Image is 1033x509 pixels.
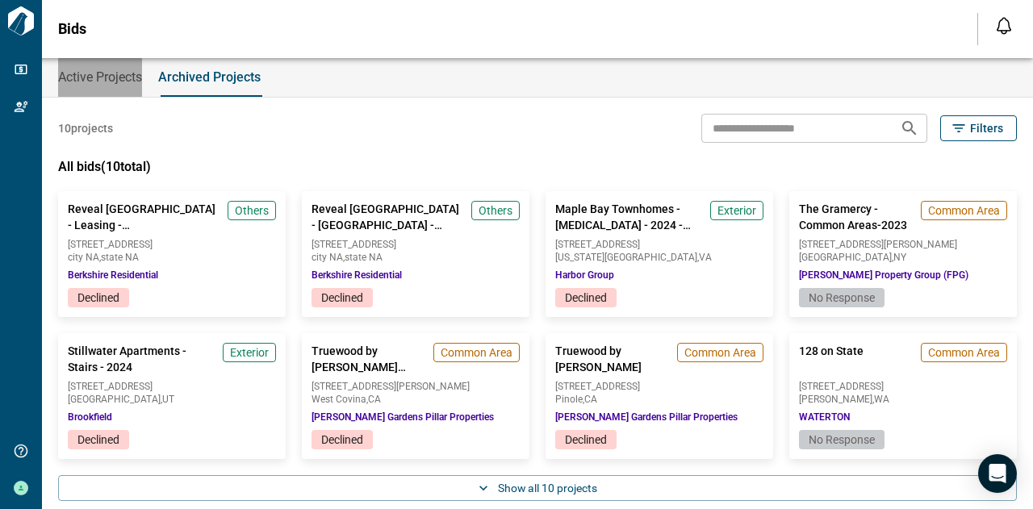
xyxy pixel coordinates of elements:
span: [STREET_ADDRESS][PERSON_NAME] [799,240,1007,249]
span: [PERSON_NAME] Property Group (FPG) [799,269,968,282]
span: Declined [565,433,607,446]
span: All bids ( 10 total) [58,159,151,174]
div: base tabs [42,58,1033,97]
span: No Response [809,291,875,304]
span: The Gramercy - Common Areas-2023 [799,201,914,233]
span: WATERTON [799,411,850,423]
span: 128 on State [799,343,864,375]
span: Stillwater Apartments - Stairs - 2024 [68,343,216,375]
span: [GEOGRAPHIC_DATA] , NY [799,252,1007,262]
span: West Covina , CA [312,394,520,404]
span: Others [479,202,512,219]
span: Berkshire Residential [312,269,402,282]
span: Archived Projects [158,69,261,86]
span: Common Area [928,344,1000,361]
span: Common Area [441,344,512,361]
span: Truewood by [PERSON_NAME] [555,343,671,375]
span: [STREET_ADDRESS] [555,382,763,391]
span: [PERSON_NAME] Gardens Pillar Properties [555,411,738,423]
span: 10 projects [58,120,113,136]
span: [STREET_ADDRESS] [68,382,276,391]
span: Others [235,202,269,219]
button: Open notification feed [991,13,1017,39]
span: [STREET_ADDRESS] [555,240,763,249]
span: Declined [321,433,363,446]
span: [STREET_ADDRESS] [312,240,520,249]
button: Show all 10 projects [58,475,1017,501]
span: Truewood by [PERSON_NAME] Covina [312,343,427,375]
span: Berkshire Residential [68,269,158,282]
div: Open Intercom Messenger [978,454,1017,493]
span: [STREET_ADDRESS] [799,382,1007,391]
span: Bids [58,21,86,37]
button: Filters [940,115,1017,141]
span: Declined [321,291,363,304]
span: Reveal [GEOGRAPHIC_DATA] - [GEOGRAPHIC_DATA] - [GEOGRAPHIC_DATA] - 2025 [312,201,465,233]
span: Declined [77,291,119,304]
button: Search projects [893,112,926,144]
span: Exterior [230,344,269,361]
span: city NA , state NA [312,252,520,262]
span: Declined [565,291,607,304]
span: [US_STATE][GEOGRAPHIC_DATA] , VA [555,252,763,262]
span: [PERSON_NAME] Gardens Pillar Properties [312,411,494,423]
span: [STREET_ADDRESS] [68,240,276,249]
span: Active Projects [58,69,142,86]
span: city NA , state NA [68,252,276,262]
span: No Response [809,433,875,446]
span: Brookfield [68,411,112,423]
span: Harbor Group [555,269,614,282]
span: [GEOGRAPHIC_DATA] , UT [68,394,276,404]
span: Exterior [717,202,756,219]
span: Common Area [928,202,1000,219]
span: Filters [970,120,1003,136]
span: Pinole , CA [555,394,763,404]
span: Common Area [684,344,756,361]
span: Declined [77,433,119,446]
span: [PERSON_NAME] , WA [799,394,1007,404]
span: Maple Bay Townhomes - [MEDICAL_DATA] - 2024 - 001 [555,201,704,233]
span: Reveal [GEOGRAPHIC_DATA] - Leasing - [GEOGRAPHIC_DATA] - 2025 [68,201,221,233]
span: [STREET_ADDRESS][PERSON_NAME] [312,382,520,391]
